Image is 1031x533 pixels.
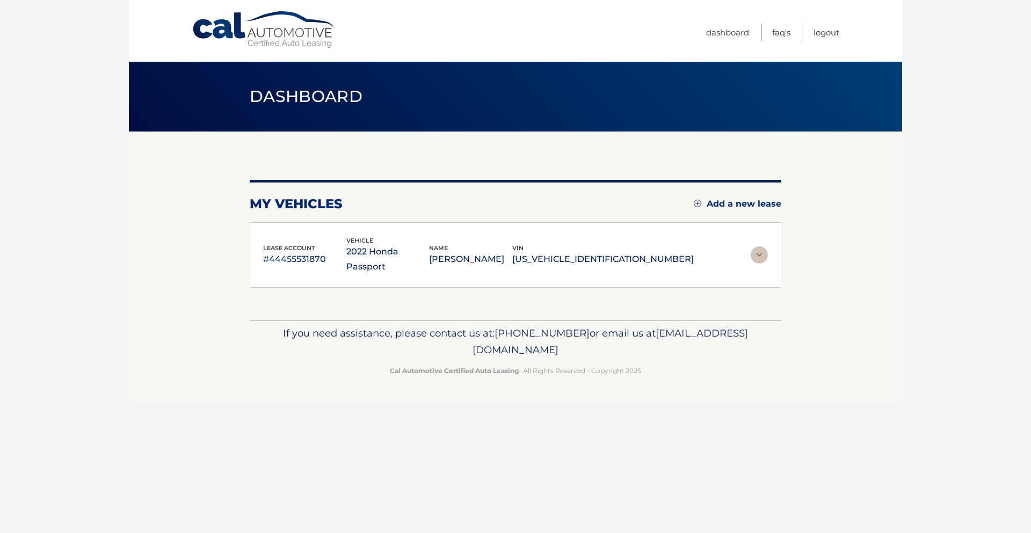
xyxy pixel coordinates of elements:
p: [US_VEHICLE_IDENTIFICATION_NUMBER] [512,252,694,267]
a: FAQ's [772,24,790,41]
span: lease account [263,244,315,252]
p: If you need assistance, please contact us at: or email us at [257,325,774,359]
h2: my vehicles [250,196,343,212]
img: add.svg [694,200,701,207]
span: [PHONE_NUMBER] [495,327,590,339]
span: vin [512,244,524,252]
p: 2022 Honda Passport [346,244,430,274]
a: Cal Automotive [192,11,337,49]
img: accordion-rest.svg [751,246,768,264]
p: #44455531870 [263,252,346,267]
strong: Cal Automotive Certified Auto Leasing [390,367,519,375]
a: Dashboard [706,24,749,41]
p: [PERSON_NAME] [429,252,512,267]
a: Logout [814,24,839,41]
span: vehicle [346,237,373,244]
span: name [429,244,448,252]
span: Dashboard [250,86,362,106]
a: Add a new lease [694,199,781,209]
p: - All Rights Reserved - Copyright 2025 [257,365,774,376]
